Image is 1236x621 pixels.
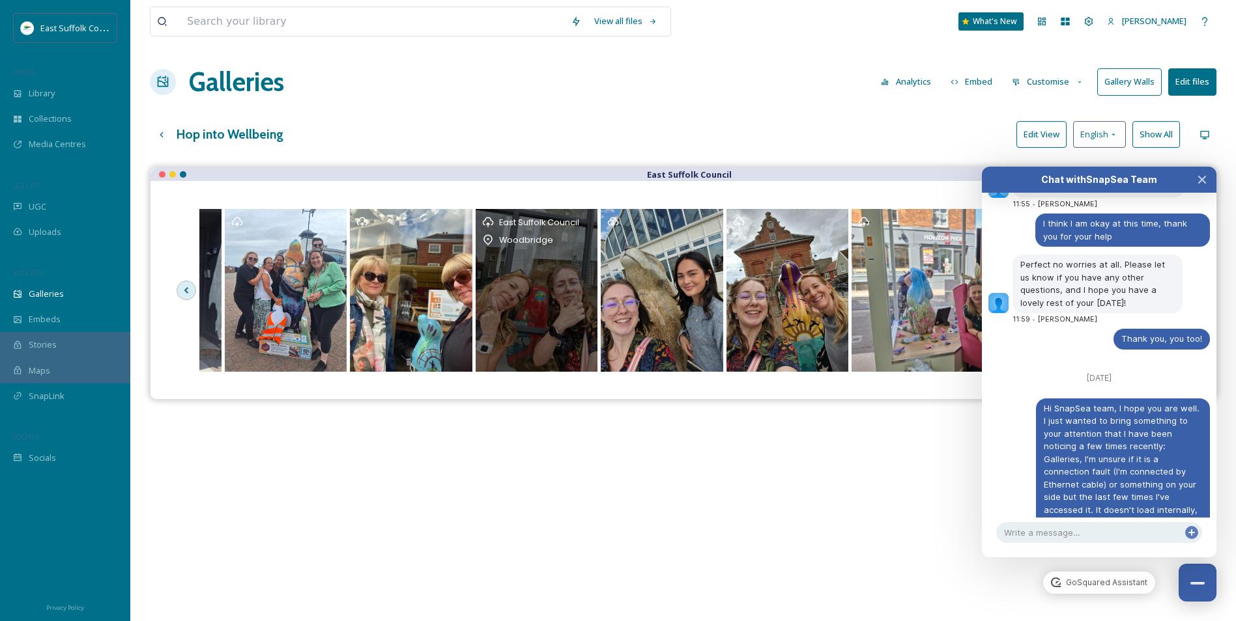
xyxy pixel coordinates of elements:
a: Opens media popup. Media description: 20250812_134025.jpg. [850,207,1071,373]
button: Embed [944,69,999,94]
div: [DATE] [982,372,1216,382]
a: Privacy Policy [46,599,84,614]
span: Socials [29,452,56,464]
button: Analytics [874,69,938,94]
a: Opens media popup. Media description: Hop into well being 2025.jpg. [223,207,349,373]
span: Woodbridge [499,234,553,245]
span: SnapLink [29,390,65,402]
button: Show All [1132,121,1180,148]
input: Search your library [180,7,564,36]
span: UGC [29,200,46,213]
a: Galleries [189,62,284,102]
a: GoSquared Assistant [1043,572,1155,594]
a: Analytics [874,69,944,94]
span: SOCIALS [13,432,39,441]
span: [PERSON_NAME] [1122,15,1186,27]
a: What's New [958,12,1024,31]
strong: East Suffolk Council [647,169,732,180]
span: East Suffolk Council [40,21,117,34]
span: East Suffolk Council [499,217,579,228]
button: Scroll Left [177,281,196,300]
span: Uploads [29,226,61,238]
button: Customise [1005,69,1091,94]
span: Maps [29,365,50,377]
button: Close Chat [1188,167,1216,193]
span: WIDGETS [13,268,43,277]
img: 4771da2d86e4a1b729a13ab7ce151d63 [988,292,1009,313]
img: ESC%20Logo.png [21,21,34,34]
span: MEDIA [13,67,36,77]
span: English [1080,128,1108,141]
div: 11:59 [PERSON_NAME] [1013,315,1105,324]
span: COLLECT [13,180,41,190]
button: Close Chat [1179,564,1216,601]
span: • [1032,315,1035,324]
a: [PERSON_NAME] [1100,8,1193,34]
span: Privacy Policy [46,603,84,612]
span: • [1032,200,1035,208]
a: Opens media popup. Media description: b54552c1-e6d6-451e-9ed8-c9230a26ee0e.jfif. [725,207,850,373]
button: Edit View [1016,121,1067,148]
span: Hi SnapSea team, I hope you are well. I just wanted to bring something to your attention that I h... [1044,402,1202,540]
button: Edit files [1168,68,1216,95]
a: View all files [588,8,664,34]
img: 4771da2d86e4a1b729a13ab7ce151d63 [988,177,1009,198]
span: Collections [29,113,72,125]
a: Opens media popup. Media description: b11.jpg. [349,207,474,373]
button: Gallery Walls [1097,68,1162,95]
span: Embeds [29,313,61,325]
a: Opens media popup. Media description: 331d2ee9-ef73-4fa2-9b4a-f80d31a3624c.jfif. [599,207,725,373]
span: Library [29,87,55,100]
span: Galleries [29,288,64,300]
span: I think I am okay at this time, thank you for your help [1043,218,1190,241]
span: Stories [29,338,57,351]
div: Chat with SnapSea Team [1005,173,1193,186]
span: Media Centres [29,138,86,150]
span: Perfect no worries at all. Please let us know if you have any other questions, and I hope you hav... [1020,259,1168,308]
a: Opens media popup. Media description: b69763cf-e814-4ddd-b1bc-41cd833da39b.jfif. [474,207,599,373]
span: Thank you, you too! [1121,333,1202,344]
h3: Hop into Wellbeing [177,125,283,144]
div: 11:55 [PERSON_NAME] [1013,200,1105,208]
